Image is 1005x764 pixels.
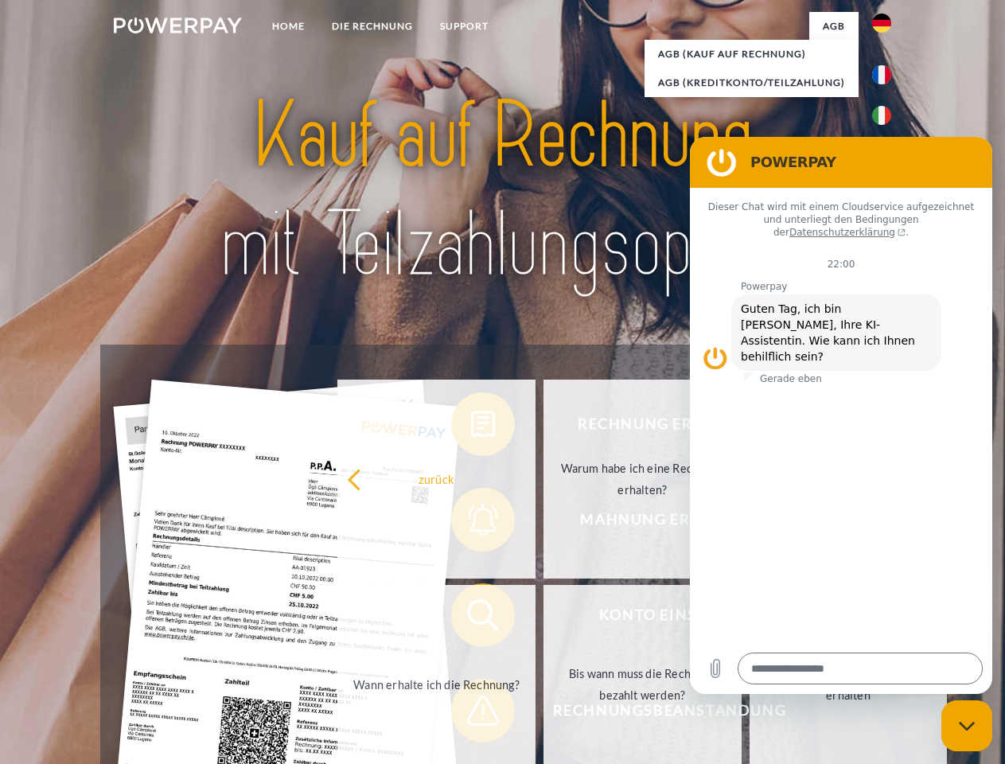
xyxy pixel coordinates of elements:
a: agb [809,12,859,41]
a: Home [259,12,318,41]
a: DIE RECHNUNG [318,12,427,41]
a: AGB (Kreditkonto/Teilzahlung) [645,68,859,97]
iframe: Schaltfläche zum Öffnen des Messaging-Fensters; Konversation läuft [941,700,992,751]
img: title-powerpay_de.svg [152,76,853,305]
img: fr [872,65,891,84]
img: logo-powerpay-white.svg [114,18,242,33]
a: AGB (Kauf auf Rechnung) [645,40,859,68]
div: Bis wann muss die Rechnung bezahlt werden? [553,663,732,706]
img: it [872,106,891,125]
img: de [872,14,891,33]
iframe: Messaging-Fenster [690,137,992,694]
a: SUPPORT [427,12,502,41]
div: Warum habe ich eine Rechnung erhalten? [553,458,732,501]
div: Wann erhalte ich die Rechnung? [347,673,526,695]
div: zurück [347,468,526,489]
